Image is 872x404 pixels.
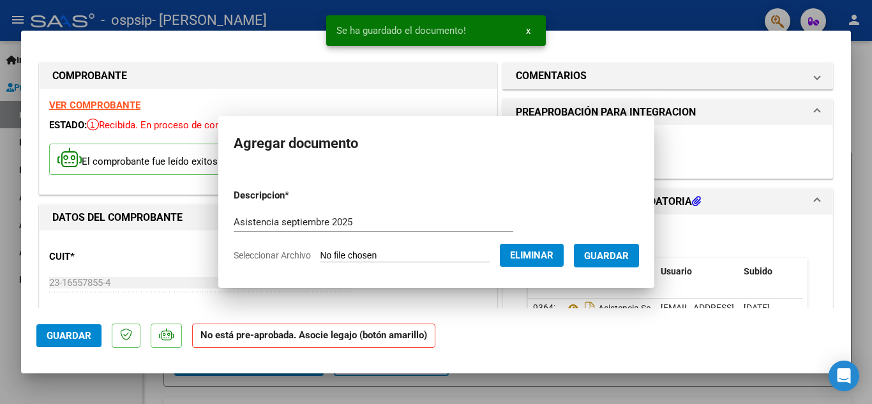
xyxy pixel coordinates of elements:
[510,250,553,261] span: Eliminar
[582,298,598,318] i: Descargar documento
[49,119,87,131] span: ESTADO:
[87,119,342,131] span: Recibida. En proceso de confirmacion/aceptac por la OS.
[574,244,639,267] button: Guardar
[47,330,91,341] span: Guardar
[192,324,435,348] strong: No está pre-aprobada. Asocie legajo (botón amarillo)
[829,361,859,391] div: Open Intercom Messenger
[584,250,629,262] span: Guardar
[500,244,564,267] button: Eliminar
[503,100,832,125] mat-expansion-panel-header: PREAPROBACIÓN PARA INTEGRACION
[52,70,127,82] strong: COMPROBANTE
[36,324,101,347] button: Guardar
[49,250,181,264] p: CUIT
[234,250,311,260] span: Seleccionar Archivo
[336,24,466,37] span: Se ha guardado el documento!
[49,100,140,111] a: VER COMPROBANTE
[656,258,739,285] datatable-header-cell: Usuario
[234,188,356,203] p: Descripcion
[526,25,530,36] span: x
[744,303,770,313] span: [DATE]
[661,266,692,276] span: Usuario
[802,258,866,285] datatable-header-cell: Acción
[52,211,183,223] strong: DATOS DEL COMPROBANTE
[503,63,832,89] mat-expansion-panel-header: COMENTARIOS
[503,189,832,214] mat-expansion-panel-header: DOCUMENTACIÓN RESPALDATORIA
[49,144,260,175] p: El comprobante fue leído exitosamente.
[533,303,559,313] span: 93641
[516,68,587,84] h1: COMENTARIOS
[516,105,696,120] h1: PREAPROBACIÓN PARA INTEGRACION
[739,258,802,285] datatable-header-cell: Subido
[503,125,832,178] div: PREAPROBACIÓN PARA INTEGRACION
[744,266,772,276] span: Subido
[565,303,708,313] span: Asistencia Septiembre 2025
[234,131,639,156] h2: Agregar documento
